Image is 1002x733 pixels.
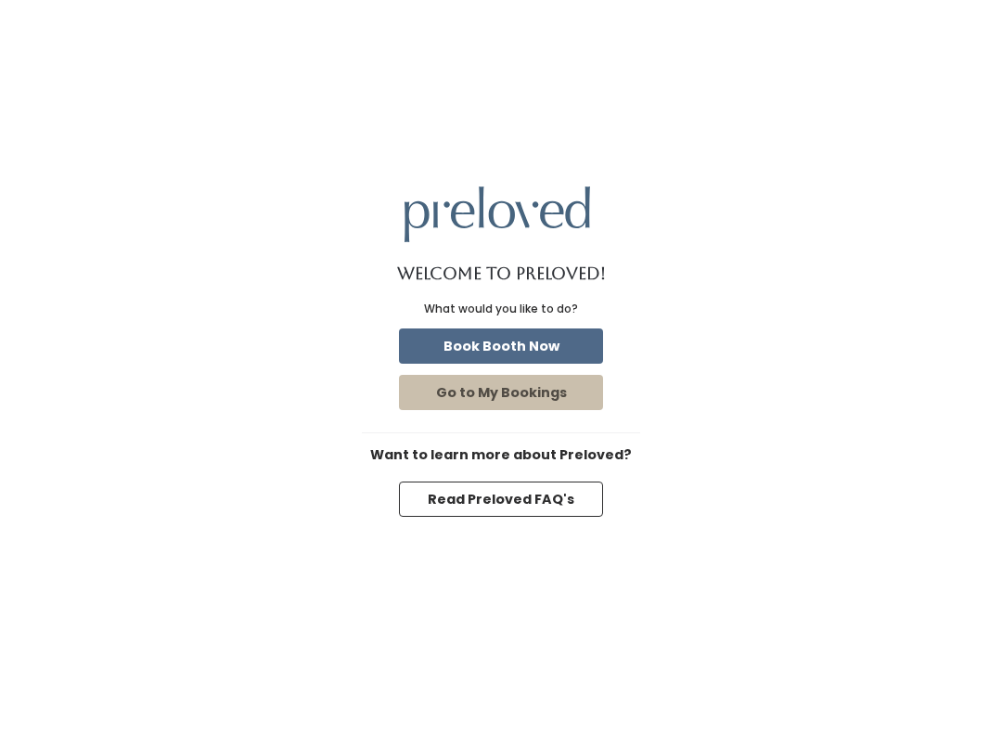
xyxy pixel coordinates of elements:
button: Go to My Bookings [399,375,603,410]
h6: Want to learn more about Preloved? [362,448,640,463]
a: Go to My Bookings [395,371,607,414]
button: Book Booth Now [399,328,603,364]
h1: Welcome to Preloved! [397,264,606,283]
button: Read Preloved FAQ's [399,482,603,517]
img: preloved logo [405,186,590,241]
div: What would you like to do? [424,301,578,317]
